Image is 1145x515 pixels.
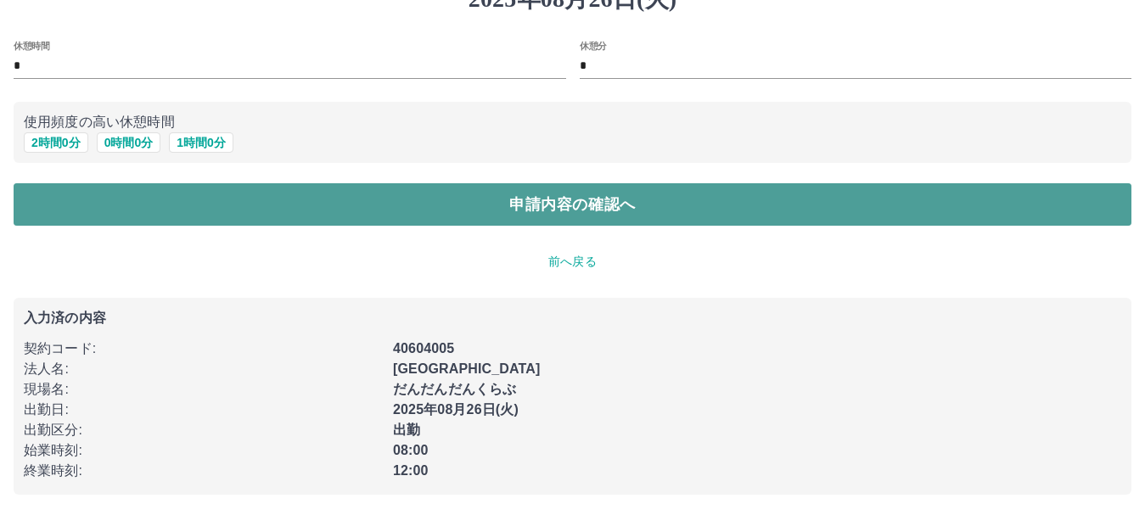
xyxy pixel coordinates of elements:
[393,463,429,478] b: 12:00
[393,382,516,396] b: だんだんだんくらぶ
[24,132,88,153] button: 2時間0分
[169,132,233,153] button: 1時間0分
[393,402,519,417] b: 2025年08月26日(火)
[24,311,1121,325] p: 入力済の内容
[14,183,1131,226] button: 申請内容の確認へ
[24,339,383,359] p: 契約コード :
[24,420,383,440] p: 出勤区分 :
[24,359,383,379] p: 法人名 :
[24,400,383,420] p: 出勤日 :
[393,423,420,437] b: 出勤
[393,443,429,457] b: 08:00
[580,39,607,52] label: 休憩分
[393,361,541,376] b: [GEOGRAPHIC_DATA]
[24,379,383,400] p: 現場名 :
[24,112,1121,132] p: 使用頻度の高い休憩時間
[24,440,383,461] p: 始業時刻 :
[14,253,1131,271] p: 前へ戻る
[24,461,383,481] p: 終業時刻 :
[14,39,49,52] label: 休憩時間
[393,341,454,355] b: 40604005
[97,132,161,153] button: 0時間0分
